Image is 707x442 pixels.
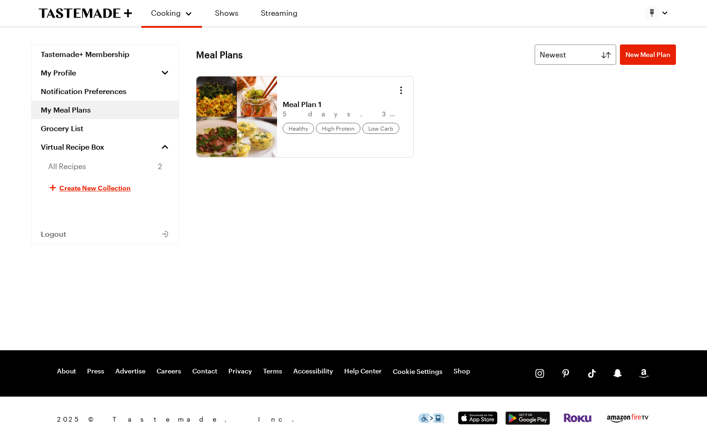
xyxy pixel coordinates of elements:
[418,416,444,424] a: This icon serves as a link to download the Level Access assistive technology app for individuals ...
[505,417,550,426] a: Google Play
[38,8,132,19] a: To Tastemade Home Page
[192,367,217,376] a: Contact
[263,367,282,376] a: Terms
[606,417,650,426] a: Amazon Fire TV
[344,367,382,376] a: Help Center
[32,225,179,243] button: Logout
[455,411,500,425] img: App Store
[157,367,181,376] a: Careers
[644,6,669,20] button: Profile picture
[32,156,179,177] a: All Recipes2
[644,6,659,20] img: Profile picture
[151,8,181,17] span: Cooking
[620,44,676,65] a: New Meal Plan
[228,367,252,376] a: Privacy
[418,413,444,423] img: This icon serves as a link to download the Level Access assistive technology app for individuals ...
[41,68,76,77] span: My Profile
[32,45,179,63] a: Tastemade+ Membership
[455,417,500,426] a: App Store
[115,367,145,376] a: Advertise
[196,49,243,60] h1: Meal Plans
[57,367,470,376] nav: Footer
[283,100,398,109] a: Meal Plan 1
[293,367,333,376] a: Accessibility
[540,49,566,60] span: Newest
[57,367,76,376] a: About
[32,177,179,199] button: Create New Collection
[454,367,470,376] a: Shop
[41,229,66,239] span: Logout
[32,82,179,101] a: Notification Preferences
[606,412,650,424] img: Amazon Fire TV
[32,101,179,119] a: My Meal Plans
[41,142,104,152] span: Virtual Recipe Box
[59,183,131,192] span: Create New Collection
[625,50,670,59] span: New Meal Plan
[151,4,193,22] button: Cooking
[48,161,86,172] span: All Recipes
[563,415,593,424] a: Roku
[32,63,179,82] button: My Profile
[535,44,616,65] button: Newest
[32,138,179,156] a: Virtual Recipe Box
[87,367,104,376] a: Press
[393,367,442,376] button: Cookie Settings
[57,414,418,424] span: 2025 © Tastemade, Inc.
[505,411,550,425] img: Google Play
[563,413,593,423] img: Roku
[158,161,162,172] span: 2
[32,119,179,138] a: Grocery List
